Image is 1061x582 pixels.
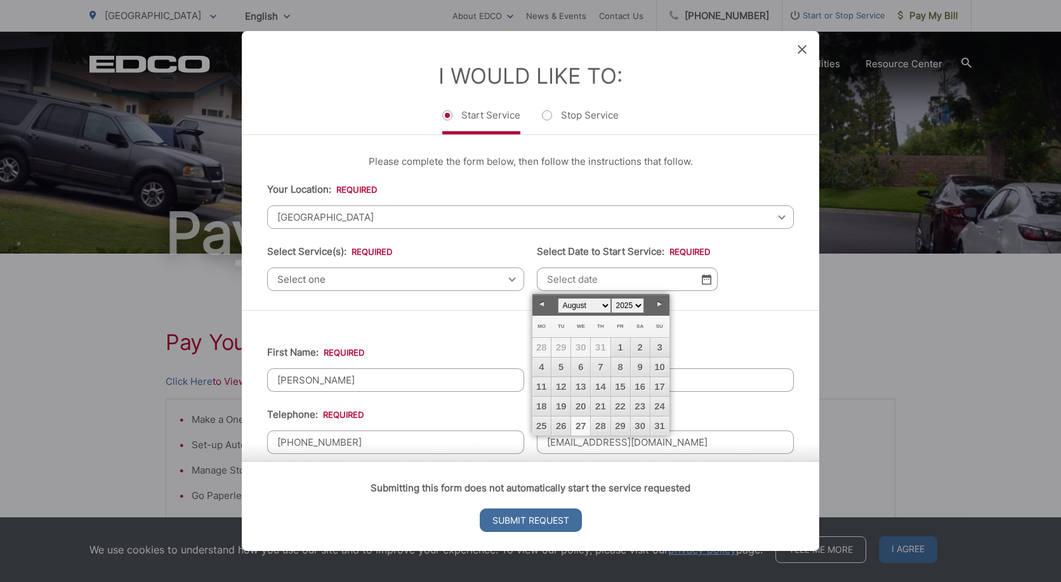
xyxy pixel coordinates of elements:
a: 6 [571,358,590,377]
a: 20 [571,397,590,416]
a: 29 [611,417,630,436]
a: 25 [532,417,551,436]
span: 30 [571,338,590,357]
label: Select Date to Start Service: [537,246,710,257]
a: 1 [611,338,630,357]
span: 29 [551,338,570,357]
a: 10 [650,358,669,377]
a: 30 [631,417,650,436]
span: Friday [617,323,624,329]
a: 27 [571,417,590,436]
img: Select date [702,274,711,285]
a: 31 [650,417,669,436]
a: 3 [650,338,669,357]
a: 9 [631,358,650,377]
a: 14 [591,377,610,396]
label: Stop Service [542,109,619,134]
p: Please complete the form below, then follow the instructions that follow. [267,154,794,169]
a: 22 [611,397,630,416]
input: Submit Request [480,508,582,532]
label: I Would Like To: [438,63,623,89]
a: 2 [631,338,650,357]
a: 19 [551,397,570,416]
a: 5 [551,358,570,377]
input: Select date [537,268,718,291]
strong: Submitting this form does not automatically start the service requested [371,482,690,494]
span: Select one [267,268,524,291]
span: Saturday [636,323,643,329]
a: 17 [650,377,669,396]
a: 15 [611,377,630,396]
span: Thursday [597,323,604,329]
span: Monday [537,323,546,329]
a: Next [650,295,669,314]
a: 12 [551,377,570,396]
span: Tuesday [558,323,565,329]
select: Select year [611,298,644,313]
span: 28 [532,338,551,357]
a: 4 [532,358,551,377]
label: Your Location: [267,184,377,195]
a: 11 [532,377,551,396]
a: 26 [551,417,570,436]
span: [GEOGRAPHIC_DATA] [267,205,794,229]
a: 23 [631,397,650,416]
a: 13 [571,377,590,396]
a: 16 [631,377,650,396]
a: 24 [650,397,669,416]
label: Select Service(s): [267,246,392,257]
a: 8 [611,358,630,377]
a: 28 [591,417,610,436]
label: First Name: [267,347,364,358]
select: Select month [558,298,611,313]
span: Sunday [656,323,663,329]
span: Wednesday [577,323,585,329]
label: Start Service [442,109,520,134]
a: Prev [532,295,551,314]
label: Telephone: [267,409,364,420]
a: 18 [532,397,551,416]
a: 7 [591,358,610,377]
a: 21 [591,397,610,416]
span: 31 [591,338,610,357]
